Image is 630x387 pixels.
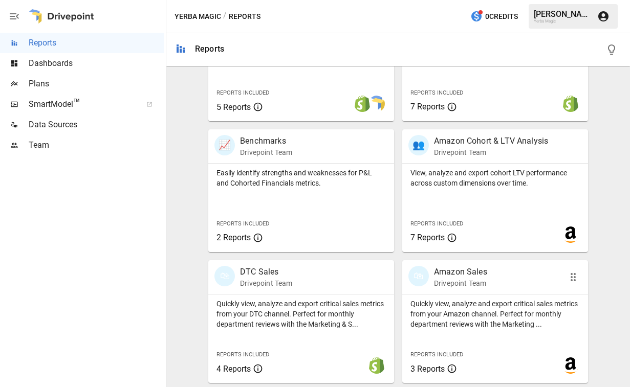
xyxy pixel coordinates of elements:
img: shopify [368,357,385,374]
p: Quickly view, analyze and export critical sales metrics from your DTC channel. Perfect for monthl... [216,299,386,329]
div: Yerba Magic [534,19,591,24]
span: Reports Included [216,89,269,96]
div: / [223,10,227,23]
p: Drivepoint Team [240,278,292,288]
span: 0 Credits [485,10,518,23]
div: [PERSON_NAME] [534,9,591,19]
img: shopify [354,96,371,112]
div: Reports [195,44,224,54]
div: 🛍 [408,266,429,286]
p: Amazon Cohort & LTV Analysis [434,135,548,147]
div: 👥 [408,135,429,155]
img: amazon [562,357,579,374]
img: shopify [562,96,579,112]
p: Easily identify strengths and weaknesses for P&L and Cohorted Financials metrics. [216,168,386,188]
span: 3 Reports [410,364,445,374]
span: Reports Included [410,220,463,227]
button: Yerba Magic [175,10,221,23]
span: Plans [29,78,164,90]
img: amazon [562,226,579,243]
span: ™ [73,97,80,109]
span: 5 Reports [216,102,251,112]
div: 🛍 [214,266,235,286]
span: Team [29,139,164,151]
span: Reports Included [216,220,269,227]
span: 7 Reports [410,233,445,242]
span: Reports Included [410,89,463,96]
div: 📈 [214,135,235,155]
span: 7 Reports [410,102,445,111]
button: 0Credits [466,7,522,26]
span: SmartModel [29,98,135,110]
p: View, analyze and export cohort LTV performance across custom dimensions over time. [410,168,580,188]
span: 4 Reports [216,364,251,374]
p: Quickly view, analyze and export critical sales metrics from your Amazon channel. Perfect for mon... [410,299,580,329]
span: Reports [29,37,164,49]
img: smart model [368,96,385,112]
p: Drivepoint Team [240,147,292,157]
span: Data Sources [29,119,164,131]
p: DTC Sales [240,266,292,278]
p: Drivepoint Team [434,278,487,288]
p: Amazon Sales [434,266,487,278]
span: Reports Included [410,351,463,358]
span: Reports Included [216,351,269,358]
p: Drivepoint Team [434,147,548,157]
span: Dashboards [29,57,164,70]
span: 2 Reports [216,233,251,242]
p: Benchmarks [240,135,292,147]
